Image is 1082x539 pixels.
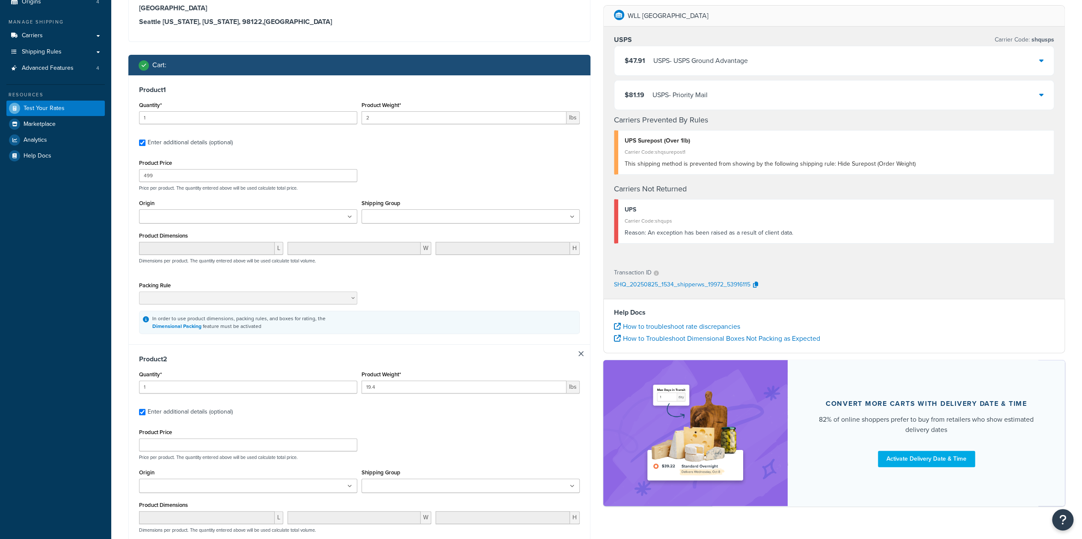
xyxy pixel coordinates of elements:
[6,116,105,132] a: Marketplace
[614,279,750,292] p: SHQ_20250825_1534_shipperws_19972_53916115
[22,48,62,56] span: Shipping Rules
[152,61,166,69] h2: Cart :
[139,102,162,108] label: Quantity*
[566,381,580,393] span: lbs
[995,34,1054,46] p: Carrier Code:
[570,242,580,255] span: H
[6,44,105,60] a: Shipping Rules
[1052,509,1073,530] button: Open Resource Center
[139,381,357,393] input: 0.0
[6,60,105,76] li: Advanced Features
[6,18,105,26] div: Manage Shipping
[24,121,56,128] span: Marketplace
[275,242,283,255] span: L
[614,114,1055,126] h4: Carriers Prevented By Rules
[139,200,154,206] label: Origin
[614,267,652,279] p: Transaction ID
[570,511,580,524] span: H
[625,56,645,66] span: $47.91
[625,227,1048,239] div: An exception has been raised as a result of client data.
[24,152,51,160] span: Help Docs
[628,10,708,22] p: WLL [GEOGRAPHIC_DATA]
[6,148,105,164] a: Help Docs
[653,55,748,67] div: USPS - USPS Ground Advantage
[362,111,566,124] input: 0.00
[566,111,580,124] span: lbs
[275,511,283,524] span: L
[22,32,43,39] span: Carriers
[614,322,740,331] a: How to troubleshoot rate discrepancies
[6,60,105,76] a: Advanced Features4
[139,409,145,415] input: Enter additional details (optional)
[878,451,975,467] a: Activate Delivery Date & Time
[614,183,1055,195] h4: Carriers Not Returned
[139,371,162,378] label: Quantity*
[362,371,401,378] label: Product Weight*
[139,232,188,239] label: Product Dimensions
[625,228,646,237] span: Reason:
[24,105,65,112] span: Test Your Rates
[614,334,820,343] a: How to Troubleshoot Dimensional Boxes Not Packing as Expected
[625,215,1048,227] div: Carrier Code: shqups
[24,137,47,144] span: Analytics
[96,65,99,72] span: 4
[22,65,74,72] span: Advanced Features
[362,102,401,108] label: Product Weight*
[139,18,580,26] h3: Seattle [US_STATE], [US_STATE], 98122 , [GEOGRAPHIC_DATA]
[152,322,202,330] a: Dimensional Packing
[139,4,580,12] h3: [GEOGRAPHIC_DATA]
[6,91,105,98] div: Resources
[578,351,584,356] a: Remove Item
[625,135,1048,147] div: UPS Surepost (Over 1lb)
[139,140,145,146] input: Enter additional details (optional)
[625,204,1048,216] div: UPS
[421,242,431,255] span: W
[421,511,431,524] span: W
[362,200,400,206] label: Shipping Group
[6,101,105,116] a: Test Your Rates
[625,159,916,168] span: This shipping method is prevented from showing by the following shipping rule: Hide Surepost (Ord...
[152,315,326,330] div: In order to use product dimensions, packing rules, and boxes for rating, the feature must be acti...
[642,373,749,493] img: feature-image-ddt-36eae7f7280da8017bfb280eaccd9c446f90b1fe08728e4019434db127062ab4.png
[137,185,582,191] p: Price per product. The quantity entered above will be used calculate total price.
[6,132,105,148] a: Analytics
[139,429,172,435] label: Product Price
[6,28,105,44] a: Carriers
[139,469,154,476] label: Origin
[652,89,708,101] div: USPS - Priority Mail
[139,502,188,508] label: Product Dimensions
[139,111,357,124] input: 0.0
[808,414,1044,435] div: 82% of online shoppers prefer to buy from retailers who show estimated delivery dates
[826,399,1027,408] div: Convert more carts with delivery date & time
[148,406,233,418] div: Enter additional details (optional)
[362,381,566,393] input: 0.00
[137,258,316,264] p: Dimensions per product. The quantity entered above will be used calculate total volume.
[625,90,644,100] span: $81.19
[614,36,632,44] h3: USPS
[625,146,1048,158] div: Carrier Code: shqsurepost1
[362,469,400,476] label: Shipping Group
[139,282,171,289] label: Packing Rule
[137,527,316,533] p: Dimensions per product. The quantity entered above will be used calculate total volume.
[148,137,233,149] div: Enter additional details (optional)
[614,307,1055,318] h4: Help Docs
[137,454,582,460] p: Price per product. The quantity entered above will be used calculate total price.
[139,355,580,363] h3: Product 2
[139,86,580,94] h3: Product 1
[139,160,172,166] label: Product Price
[1030,35,1054,44] span: shqusps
